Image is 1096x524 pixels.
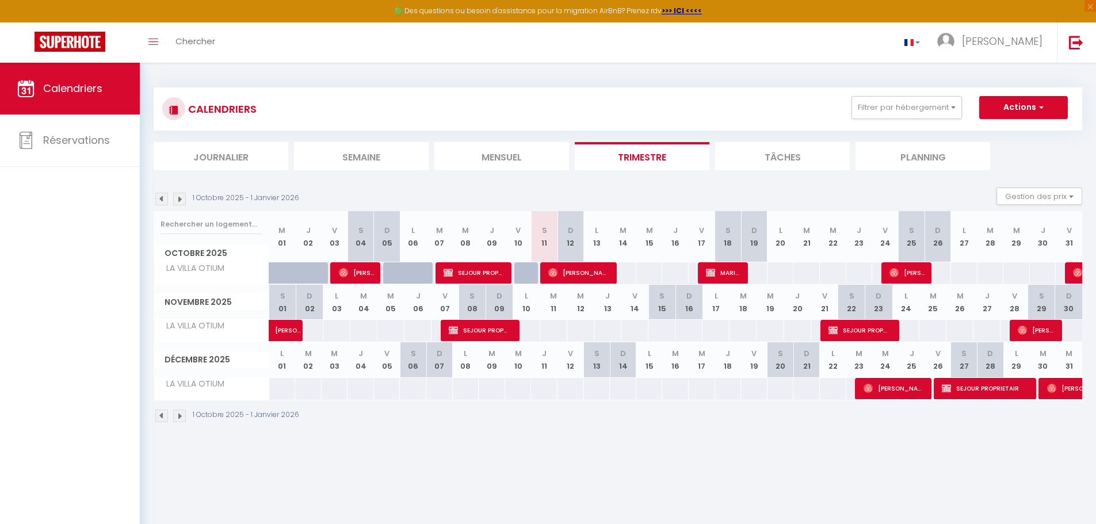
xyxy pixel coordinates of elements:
[620,348,626,359] abbr: D
[1030,211,1056,262] th: 30
[846,211,873,262] th: 23
[479,211,505,262] th: 09
[1056,342,1082,377] th: 31
[426,342,453,377] th: 07
[505,342,532,377] th: 10
[434,142,569,170] li: Mensuel
[662,342,689,377] th: 16
[899,211,925,262] th: 25
[374,211,400,262] th: 05
[156,320,227,332] span: LA VILLA OTIUM
[856,142,990,170] li: Planning
[1028,285,1055,320] th: 29
[1030,342,1056,377] th: 30
[919,285,946,320] th: 25
[673,225,678,236] abbr: J
[725,348,730,359] abbr: J
[925,211,951,262] th: 26
[830,225,837,236] abbr: M
[779,225,782,236] abbr: L
[154,142,288,170] li: Journalier
[996,188,1082,205] button: Gestion des prix
[715,142,850,170] li: Tâches
[909,225,914,236] abbr: S
[43,133,110,147] span: Réservations
[550,290,557,301] abbr: M
[437,348,442,359] abbr: D
[925,342,951,377] th: 26
[294,142,429,170] li: Semaine
[280,290,285,301] abbr: S
[525,290,528,301] abbr: L
[35,32,105,52] img: Super Booking
[400,211,426,262] th: 06
[306,225,311,236] abbr: J
[384,348,389,359] abbr: V
[715,290,718,301] abbr: L
[411,225,415,236] abbr: L
[621,285,648,320] th: 14
[851,96,962,119] button: Filtrer par hébergement
[702,285,730,320] th: 17
[175,35,215,47] span: Chercher
[715,342,742,377] th: 18
[741,211,767,262] th: 19
[962,34,1042,48] span: [PERSON_NAME]
[161,214,262,235] input: Rechercher un logement...
[331,348,338,359] abbr: M
[584,211,610,262] th: 13
[849,290,854,301] abbr: S
[648,285,675,320] th: 15
[904,290,908,301] abbr: L
[820,211,846,262] th: 22
[295,211,322,262] th: 02
[384,225,390,236] abbr: D
[275,313,301,335] span: [PERSON_NAME]
[584,342,610,377] th: 13
[662,6,702,16] strong: >>> ICI <<<<
[767,290,774,301] abbr: M
[540,285,567,320] th: 11
[935,225,941,236] abbr: D
[453,342,479,377] th: 08
[937,33,954,50] img: ...
[632,290,637,301] abbr: V
[459,285,486,320] th: 08
[575,142,709,170] li: Trimestre
[865,285,892,320] th: 23
[1069,35,1083,49] img: logout
[305,348,312,359] abbr: M
[43,81,102,95] span: Calendriers
[977,211,1004,262] th: 28
[1041,225,1045,236] abbr: J
[856,348,862,359] abbr: M
[973,285,1000,320] th: 27
[662,211,689,262] th: 16
[930,290,937,301] abbr: M
[322,211,348,262] th: 03
[646,225,653,236] abbr: M
[462,225,469,236] abbr: M
[793,342,820,377] th: 21
[846,342,873,377] th: 23
[648,348,651,359] abbr: L
[278,225,285,236] abbr: M
[1003,342,1030,377] th: 29
[269,285,296,320] th: 01
[185,96,257,122] h3: CALENDRIERS
[929,22,1057,63] a: ... [PERSON_NAME]
[979,96,1068,119] button: Actions
[889,262,925,284] span: [PERSON_NAME]
[307,290,312,301] abbr: D
[675,285,702,320] th: 16
[295,342,322,377] th: 02
[963,225,966,236] abbr: L
[892,285,919,320] th: 24
[1055,285,1082,320] th: 30
[387,290,394,301] abbr: M
[515,348,522,359] abbr: M
[804,348,809,359] abbr: D
[831,348,835,359] abbr: L
[793,211,820,262] th: 21
[689,342,715,377] th: 17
